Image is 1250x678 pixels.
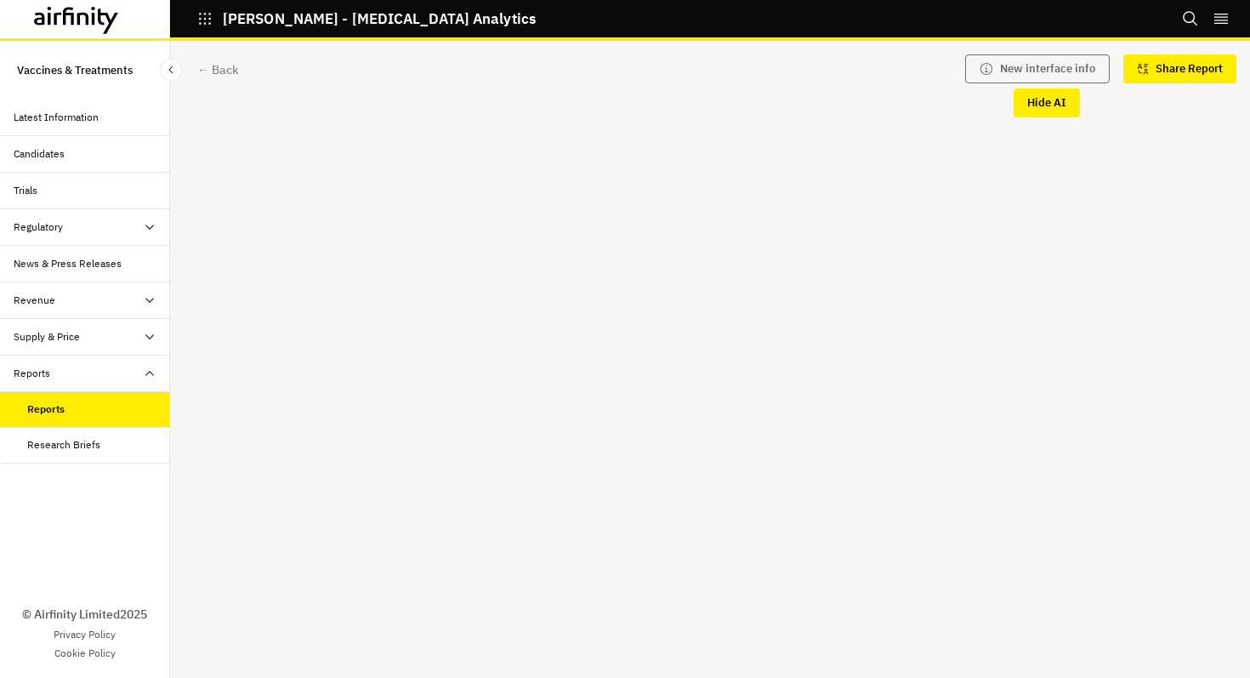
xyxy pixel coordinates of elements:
div: Supply & Price [14,329,80,345]
button: Hide AI [1014,88,1080,117]
div: Revenue [14,293,55,308]
a: Privacy Policy [54,627,116,642]
div: Regulatory [14,219,63,235]
p: [PERSON_NAME] - [MEDICAL_DATA] Analytics [223,11,536,26]
p: Vaccines & Treatments [17,54,133,86]
button: Search [1182,4,1199,33]
div: Reports [14,366,50,381]
div: Reports [27,402,65,417]
div: News & Press Releases [14,256,122,271]
div: Trials [14,183,37,198]
div: Latest Information [14,110,99,125]
div: Candidates [14,146,65,162]
div: Research Briefs [27,437,100,453]
p: © Airfinity Limited 2025 [22,606,147,624]
div: ← Back [197,61,239,79]
button: Close Sidebar [160,59,182,81]
p: Share Report [1156,62,1223,76]
a: Cookie Policy [54,646,116,661]
button: Share Report [1123,54,1236,83]
button: [PERSON_NAME] - [MEDICAL_DATA] Analytics [197,4,536,33]
button: New interface info [965,54,1110,83]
